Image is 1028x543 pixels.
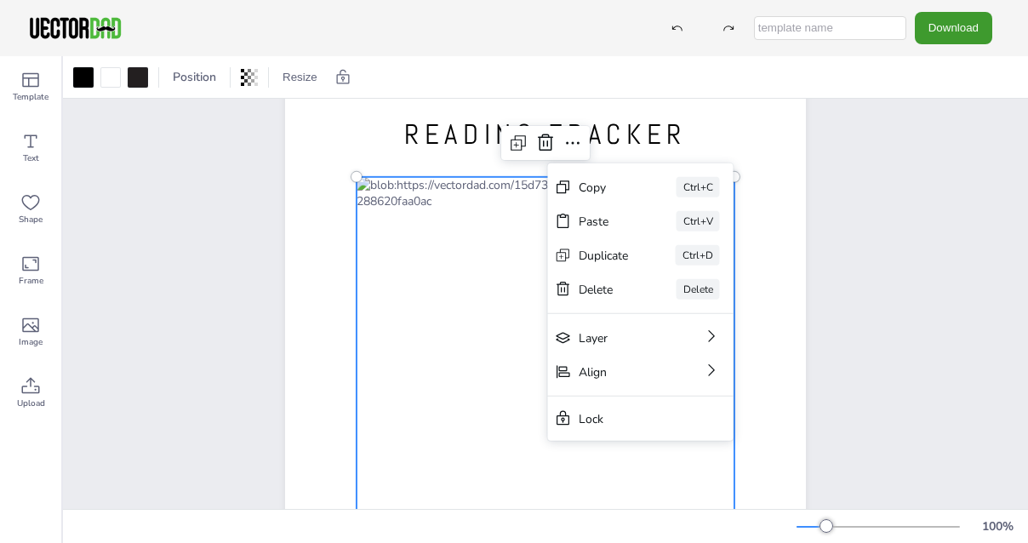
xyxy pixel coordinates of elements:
div: Lock [579,410,679,426]
span: READING TRACKER [404,117,687,152]
span: Shape [19,213,43,226]
span: Position [169,69,220,85]
span: Template [13,90,49,104]
span: Image [19,335,43,349]
div: Paste [579,213,629,229]
span: Upload [17,397,45,410]
img: VectorDad-1.png [27,15,123,41]
span: Frame [19,274,43,288]
button: Resize [276,64,324,91]
div: Delete [579,281,629,297]
span: Text [23,151,39,165]
div: Delete [677,279,720,300]
div: Align [579,363,655,380]
div: Ctrl+C [677,177,720,197]
div: Copy [579,179,629,195]
div: Ctrl+V [677,211,720,231]
div: 100 % [977,518,1018,534]
input: template name [754,16,906,40]
div: Layer [579,329,655,346]
div: Ctrl+D [676,245,720,266]
button: Download [915,12,992,43]
div: Duplicate [579,247,628,263]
